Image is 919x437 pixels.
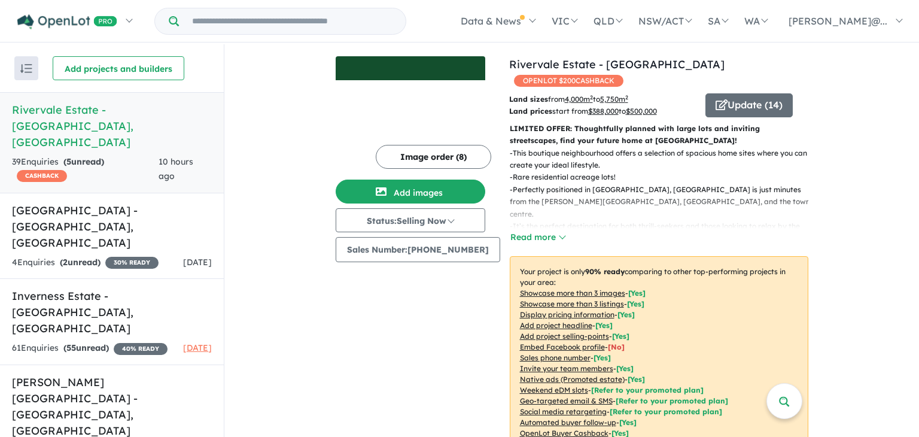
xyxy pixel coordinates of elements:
[520,353,591,362] u: Sales phone number
[789,15,887,27] span: [PERSON_NAME]@...
[617,310,635,319] span: [ Yes ]
[588,107,619,116] u: $ 388,000
[159,156,193,181] span: 10 hours ago
[12,288,212,336] h5: Inverness Estate - [GEOGRAPHIC_DATA] , [GEOGRAPHIC_DATA]
[336,237,500,262] button: Sales Number:[PHONE_NUMBER]
[63,156,104,167] strong: ( unread)
[514,75,623,87] span: OPENLOT $ 200 CASHBACK
[626,107,657,116] u: $ 500,000
[12,341,168,356] div: 61 Enquir ies
[17,170,67,182] span: CASHBACK
[520,299,624,308] u: Showcase more than 3 listings
[17,14,117,29] img: Openlot PRO Logo White
[627,299,644,308] span: [ Yes ]
[619,418,637,427] span: [Yes]
[53,56,184,80] button: Add projects and builders
[510,123,808,147] p: LIMITED OFFER: Thoughtfully planned with large lots and inviting streetscapes, find your future h...
[520,407,607,416] u: Social media retargeting
[60,257,101,268] strong: ( unread)
[105,257,159,269] span: 30 % READY
[520,396,613,405] u: Geo-targeted email & SMS
[510,230,566,244] button: Read more
[376,145,491,169] button: Image order (8)
[595,321,613,330] span: [ Yes ]
[610,407,722,416] span: [Refer to your promoted plan]
[520,375,625,384] u: Native ads (Promoted estate)
[625,94,628,101] sup: 2
[520,364,613,373] u: Invite your team members
[66,156,71,167] span: 5
[12,102,212,150] h5: Rivervale Estate - [GEOGRAPHIC_DATA] , [GEOGRAPHIC_DATA]
[509,105,696,117] p: start from
[520,310,614,319] u: Display pricing information
[509,57,725,71] a: Rivervale Estate - [GEOGRAPHIC_DATA]
[585,267,625,276] b: 90 % ready
[510,184,818,220] p: - Perfectly positioned in [GEOGRAPHIC_DATA], [GEOGRAPHIC_DATA] is just minutes from the [PERSON_N...
[336,180,485,204] button: Add images
[12,256,159,270] div: 4 Enquir ies
[510,220,818,245] p: - It’s the perfect destination for both thrill-seekers and those looking to relax by the water, w...
[12,155,159,184] div: 39 Enquir ies
[591,386,704,394] span: [Refer to your promoted plan]
[520,289,625,298] u: Showcase more than 3 images
[590,94,593,101] sup: 2
[628,289,646,298] span: [ Yes ]
[183,257,212,268] span: [DATE]
[63,257,68,268] span: 2
[336,208,485,232] button: Status:Selling Now
[510,171,818,183] p: - Rare residential acreage lots!
[565,95,593,104] u: 4,000 m
[510,147,818,172] p: - This boutique neighbourhood offers a selection of spacious home sites where you can create your...
[20,64,32,73] img: sort.svg
[705,93,793,117] button: Update (14)
[183,342,212,353] span: [DATE]
[520,332,609,341] u: Add project selling-points
[63,342,109,353] strong: ( unread)
[616,364,634,373] span: [ Yes ]
[509,95,548,104] b: Land sizes
[509,107,552,116] b: Land prices
[509,93,696,105] p: from
[608,342,625,351] span: [ No ]
[181,8,403,34] input: Try estate name, suburb, builder or developer
[520,342,605,351] u: Embed Facebook profile
[520,386,588,394] u: Weekend eDM slots
[600,95,628,104] u: 5,750 m
[619,107,657,116] span: to
[114,343,168,355] span: 40 % READY
[520,418,616,427] u: Automated buyer follow-up
[594,353,611,362] span: [ Yes ]
[628,375,645,384] span: [Yes]
[66,342,76,353] span: 55
[12,202,212,251] h5: [GEOGRAPHIC_DATA] - [GEOGRAPHIC_DATA] , [GEOGRAPHIC_DATA]
[612,332,629,341] span: [ Yes ]
[593,95,628,104] span: to
[520,321,592,330] u: Add project headline
[616,396,728,405] span: [Refer to your promoted plan]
